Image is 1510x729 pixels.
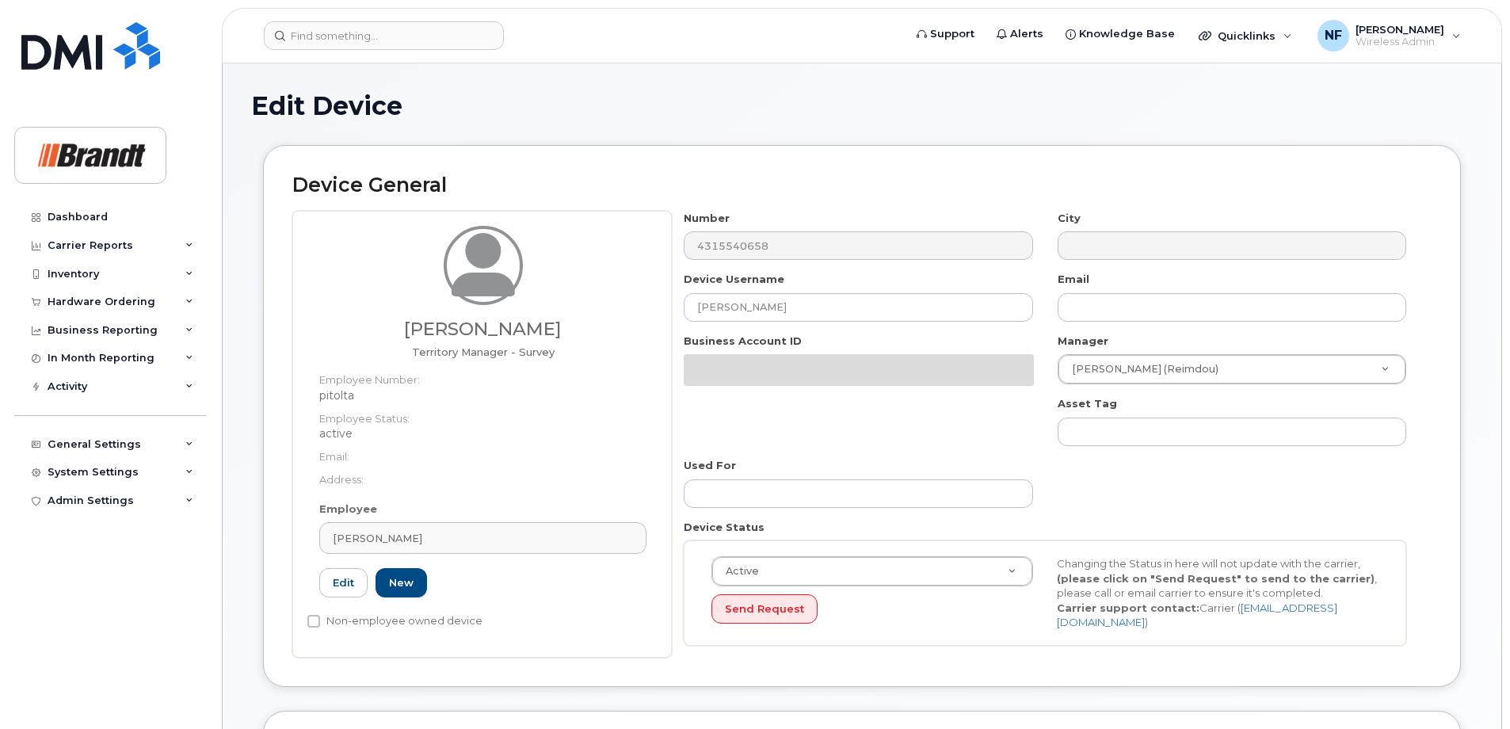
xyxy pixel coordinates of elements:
a: Edit [319,568,368,597]
span: [PERSON_NAME] (Reimdou) [1062,362,1218,376]
span: [PERSON_NAME] [333,531,422,546]
a: [PERSON_NAME] [319,522,646,554]
label: Email [1058,272,1089,287]
strong: Carrier support contact: [1057,601,1199,614]
label: Used For [684,458,736,473]
span: Active [716,564,759,578]
label: Device Username [684,272,784,287]
dt: Employee Status: [319,403,646,426]
dd: active [319,426,646,441]
label: Employee [319,502,377,517]
a: [PERSON_NAME] (Reimdou) [1058,355,1405,384]
strong: (please click on "Send Request" to send to the carrier) [1057,572,1375,585]
label: Device Status [684,520,765,535]
label: Number [684,211,730,226]
h2: Device General [292,174,1432,197]
input: Non-employee owned device [307,615,320,628]
dt: Email: [319,441,646,464]
a: [EMAIL_ADDRESS][DOMAIN_NAME] [1057,601,1337,629]
dt: Employee Number: [319,364,646,387]
label: Manager [1058,334,1108,349]
dd: pitolta [319,387,646,403]
div: Changing the Status in here will not update with the carrier, , please call or email carrier to e... [1045,556,1390,630]
h3: [PERSON_NAME] [319,319,646,339]
label: Asset Tag [1058,396,1117,411]
a: Active [712,557,1032,586]
label: Business Account ID [684,334,802,349]
dt: Address: [319,464,646,487]
label: Non-employee owned device [307,612,482,631]
span: Job title [412,345,555,358]
a: New [376,568,427,597]
button: Send Request [711,594,818,624]
h1: Edit Device [251,92,1473,120]
label: City [1058,211,1081,226]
